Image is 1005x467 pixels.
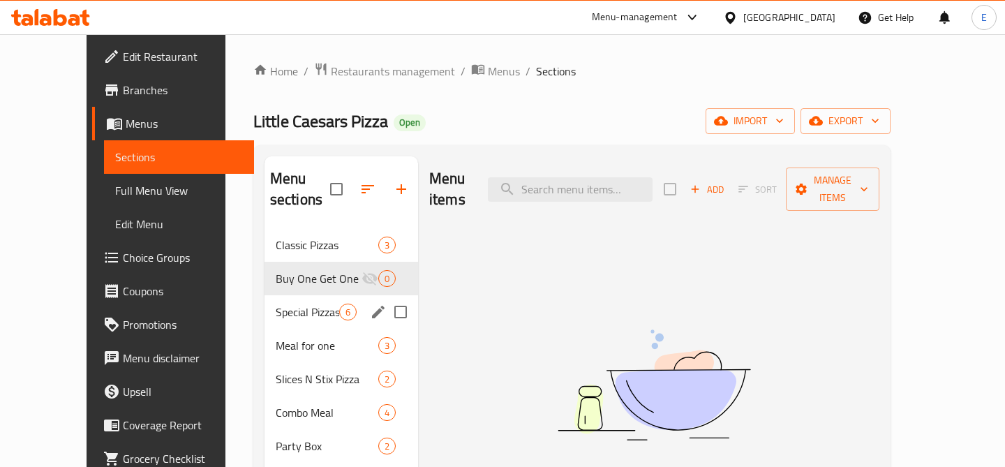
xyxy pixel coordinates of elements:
nav: breadcrumb [253,62,891,80]
a: Upsell [92,375,254,408]
span: Sort sections [351,172,385,206]
li: / [461,63,466,80]
span: Sections [115,149,243,165]
span: E [981,10,987,25]
span: Open [394,117,426,128]
span: Menus [126,115,243,132]
a: Edit Restaurant [92,40,254,73]
span: Add [688,181,726,198]
span: Full Menu View [115,182,243,199]
span: Special Pizzas [276,304,339,320]
div: Combo Meal4 [265,396,418,429]
a: Choice Groups [92,241,254,274]
div: items [378,404,396,421]
span: Restaurants management [331,63,455,80]
span: Menus [488,63,520,80]
h2: Menu items [429,168,471,210]
span: Manage items [797,172,868,207]
a: Menu disclaimer [92,341,254,375]
span: Edit Menu [115,216,243,232]
div: items [378,270,396,287]
a: Promotions [92,308,254,341]
span: 2 [379,440,395,453]
button: Add [685,179,729,200]
button: edit [368,302,389,323]
a: Edit Menu [104,207,254,241]
a: Restaurants management [314,62,455,80]
li: / [526,63,530,80]
button: export [801,108,891,134]
div: Party Box2 [265,429,418,463]
div: items [339,304,357,320]
div: Meal for one3 [265,329,418,362]
button: import [706,108,795,134]
a: Full Menu View [104,174,254,207]
span: Edit Restaurant [123,48,243,65]
span: 4 [379,406,395,420]
span: 3 [379,339,395,353]
span: Slices N Stix Pizza [276,371,378,387]
div: Open [394,114,426,131]
div: Menu-management [592,9,678,26]
a: Menus [471,62,520,80]
span: Sections [536,63,576,80]
li: / [304,63,308,80]
a: Sections [104,140,254,174]
span: Select all sections [322,175,351,204]
span: Meal for one [276,337,378,354]
span: Upsell [123,383,243,400]
span: Grocery Checklist [123,450,243,467]
span: 3 [379,239,395,252]
span: export [812,112,879,130]
a: Coverage Report [92,408,254,442]
button: Manage items [786,168,879,211]
div: Classic Pizzas3 [265,228,418,262]
div: Slices N Stix Pizza2 [265,362,418,396]
button: Add section [385,172,418,206]
span: Party Box [276,438,378,454]
span: Sort items [729,179,786,200]
svg: Inactive section [362,270,378,287]
span: 0 [379,272,395,286]
span: 6 [340,306,356,319]
div: items [378,371,396,387]
span: Little Caesars Pizza [253,105,388,137]
span: Branches [123,82,243,98]
h2: Menu sections [270,168,330,210]
a: Home [253,63,298,80]
span: Menu disclaimer [123,350,243,366]
div: items [378,438,396,454]
div: Special Pizzas6edit [265,295,418,329]
span: Choice Groups [123,249,243,266]
div: [GEOGRAPHIC_DATA] [743,10,835,25]
span: Coupons [123,283,243,299]
a: Menus [92,107,254,140]
span: Promotions [123,316,243,333]
span: Add item [685,179,729,200]
span: 2 [379,373,395,386]
span: Buy One Get One [276,270,362,287]
a: Coupons [92,274,254,308]
div: items [378,237,396,253]
span: Classic Pizzas [276,237,378,253]
span: import [717,112,784,130]
input: search [488,177,653,202]
span: Coverage Report [123,417,243,433]
span: Combo Meal [276,404,378,421]
div: Buy One Get One0 [265,262,418,295]
a: Branches [92,73,254,107]
div: items [378,337,396,354]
